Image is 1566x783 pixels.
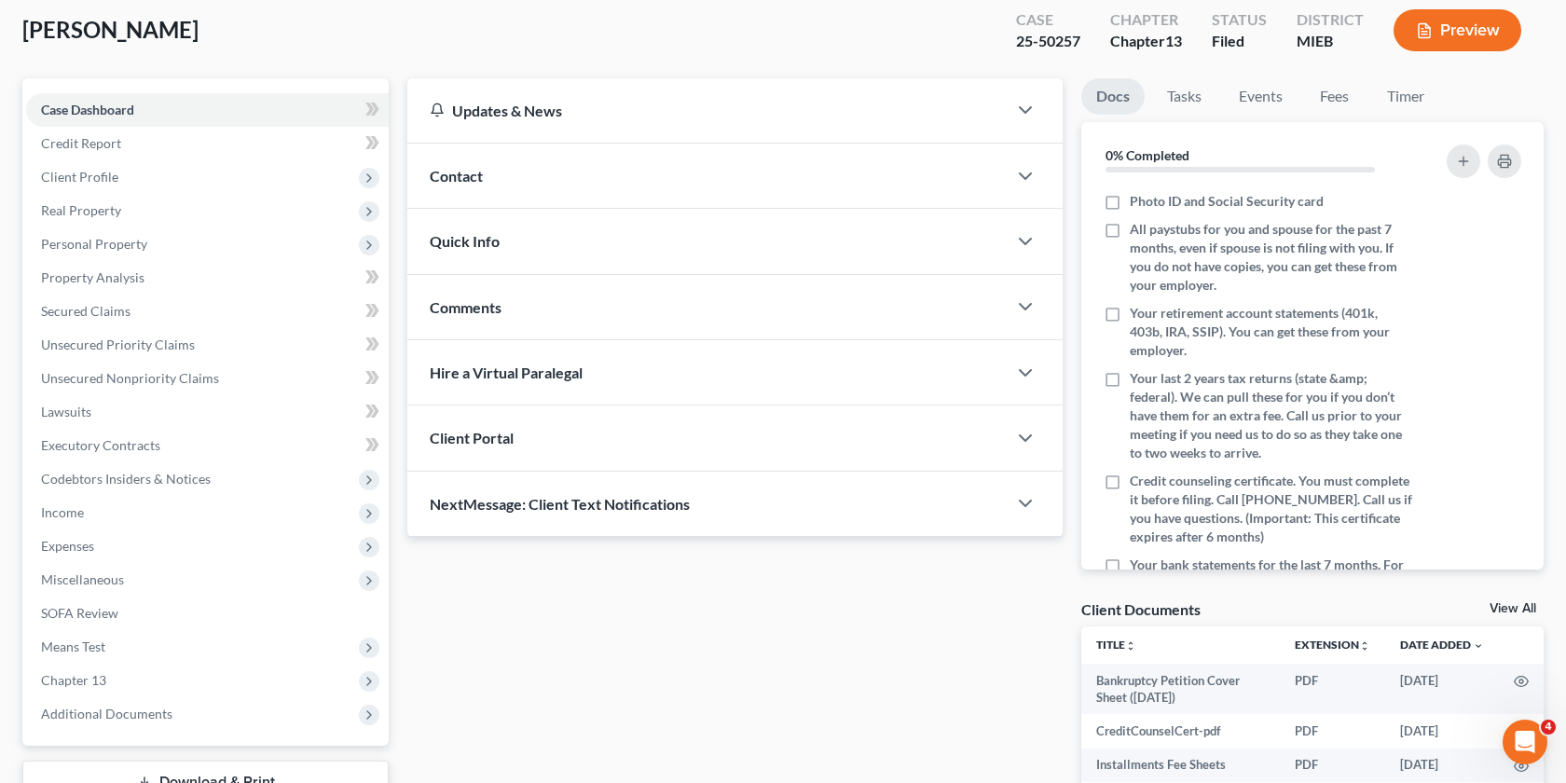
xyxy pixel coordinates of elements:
[41,538,94,554] span: Expenses
[26,93,389,127] a: Case Dashboard
[1297,31,1364,52] div: MIEB
[41,706,172,721] span: Additional Documents
[1152,78,1216,115] a: Tasks
[430,429,514,446] span: Client Portal
[26,362,389,395] a: Unsecured Nonpriority Claims
[1096,638,1136,652] a: Titleunfold_more
[26,395,389,429] a: Lawsuits
[26,295,389,328] a: Secured Claims
[1372,78,1439,115] a: Timer
[41,471,211,487] span: Codebtors Insiders & Notices
[41,639,105,654] span: Means Test
[41,672,106,688] span: Chapter 13
[1081,664,1280,715] td: Bankruptcy Petition Cover Sheet ([DATE])
[1081,599,1201,619] div: Client Documents
[26,328,389,362] a: Unsecured Priority Claims
[1297,9,1364,31] div: District
[26,429,389,462] a: Executory Contracts
[1081,749,1280,782] td: Installments Fee Sheets
[41,169,118,185] span: Client Profile
[41,236,147,252] span: Personal Property
[1359,640,1370,652] i: unfold_more
[26,597,389,630] a: SOFA Review
[1224,78,1298,115] a: Events
[1110,31,1182,52] div: Chapter
[41,437,160,453] span: Executory Contracts
[1385,714,1499,748] td: [DATE]
[1541,720,1556,735] span: 4
[41,135,121,151] span: Credit Report
[41,102,134,117] span: Case Dashboard
[430,495,690,513] span: NextMessage: Client Text Notifications
[1130,220,1412,295] span: All paystubs for you and spouse for the past 7 months, even if spouse is not filing with you. If ...
[1016,9,1080,31] div: Case
[41,202,121,218] span: Real Property
[430,232,500,250] span: Quick Info
[41,303,130,319] span: Secured Claims
[1130,556,1412,593] span: Your bank statements for the last 7 months. For all accounts.
[1130,304,1412,360] span: Your retirement account statements (401k, 403b, IRA, SSIP). You can get these from your employer.
[1503,720,1547,764] iframe: Intercom live chat
[1394,9,1521,51] button: Preview
[1106,147,1189,163] strong: 0% Completed
[41,269,144,285] span: Property Analysis
[1130,472,1412,546] span: Credit counseling certificate. You must complete it before filing. Call [PHONE_NUMBER]. Call us i...
[1110,9,1182,31] div: Chapter
[1280,714,1385,748] td: PDF
[1280,664,1385,715] td: PDF
[26,261,389,295] a: Property Analysis
[1280,749,1385,782] td: PDF
[1081,78,1145,115] a: Docs
[1130,369,1412,462] span: Your last 2 years tax returns (state &amp; federal). We can pull these for you if you don’t have ...
[1473,640,1484,652] i: expand_more
[1400,638,1484,652] a: Date Added expand_more
[1212,9,1267,31] div: Status
[1081,714,1280,748] td: CreditCounselCert-pdf
[1305,78,1365,115] a: Fees
[41,370,219,386] span: Unsecured Nonpriority Claims
[41,404,91,419] span: Lawsuits
[1385,664,1499,715] td: [DATE]
[1295,638,1370,652] a: Extensionunfold_more
[430,364,583,381] span: Hire a Virtual Paralegal
[1165,32,1182,49] span: 13
[1490,602,1536,615] a: View All
[1212,31,1267,52] div: Filed
[1385,749,1499,782] td: [DATE]
[1016,31,1080,52] div: 25-50257
[430,101,984,120] div: Updates & News
[1130,192,1324,211] span: Photo ID and Social Security card
[41,605,118,621] span: SOFA Review
[41,571,124,587] span: Miscellaneous
[430,298,501,316] span: Comments
[26,127,389,160] a: Credit Report
[1125,640,1136,652] i: unfold_more
[22,16,199,43] span: [PERSON_NAME]
[41,337,195,352] span: Unsecured Priority Claims
[41,504,84,520] span: Income
[430,167,483,185] span: Contact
